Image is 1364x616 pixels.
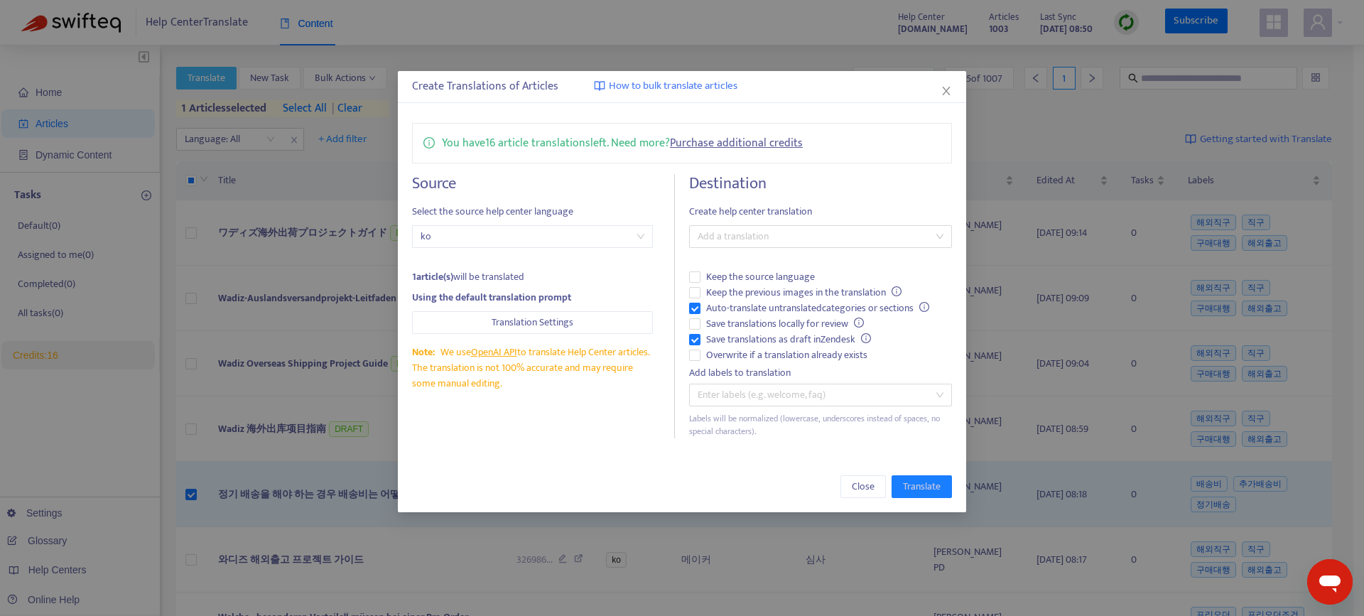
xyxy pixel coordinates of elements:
div: Labels will be normalized (lowercase, underscores instead of spaces, no special characters). [689,412,952,439]
span: info-circle [423,134,435,148]
span: info-circle [919,302,929,312]
span: Save translations as draft in Zendesk [700,332,877,347]
div: We use to translate Help Center articles. The translation is not 100% accurate and may require so... [412,345,653,391]
div: Create Translations of Articles [412,78,952,95]
p: You have 16 article translations left. Need more? [442,134,803,152]
strong: 1 article(s) [412,269,453,285]
span: Create help center translation [689,204,952,220]
span: Auto-translate untranslated categories or sections [700,301,935,316]
a: OpenAI API [471,344,517,360]
a: Purchase additional credits [670,134,803,153]
span: Overwrite if a translation already exists [700,347,873,363]
iframe: Button to launch messaging window [1307,559,1353,605]
a: How to bulk translate articles [594,78,737,94]
span: close [941,85,952,97]
span: Keep the previous images in the translation [700,285,907,301]
div: will be translated [412,269,653,285]
span: Translation Settings [492,315,573,330]
span: Close [852,479,875,495]
h4: Source [412,174,653,193]
button: Close [938,83,954,99]
span: info-circle [854,318,864,328]
span: Keep the source language [700,269,821,285]
img: image-link [594,80,605,92]
span: Select the source help center language [412,204,653,220]
span: ko [421,226,644,247]
h4: Destination [689,174,952,193]
span: How to bulk translate articles [609,78,737,94]
span: info-circle [892,286,902,296]
span: info-circle [861,333,871,343]
button: Close [840,475,886,498]
div: Using the default translation prompt [412,290,653,306]
span: Note: [412,344,435,360]
button: Translate [892,475,952,498]
div: Add labels to translation [689,365,952,381]
button: Translation Settings [412,311,653,334]
span: Save translations locally for review [700,316,870,332]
